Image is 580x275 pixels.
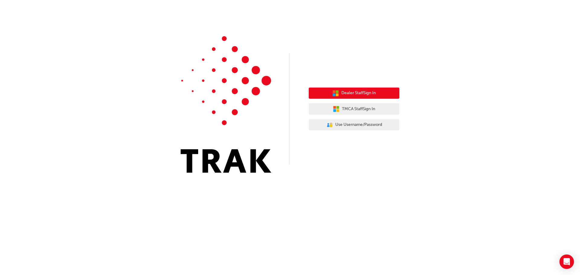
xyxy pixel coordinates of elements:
[341,90,376,97] span: Dealer Staff Sign In
[342,106,375,113] span: TMCA Staff Sign In
[309,103,399,115] button: TMCA StaffSign In
[335,121,382,128] span: Use Username/Password
[559,254,574,269] div: Open Intercom Messenger
[309,88,399,99] button: Dealer StaffSign In
[181,36,271,173] img: Trak
[309,119,399,131] button: Use Username/Password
